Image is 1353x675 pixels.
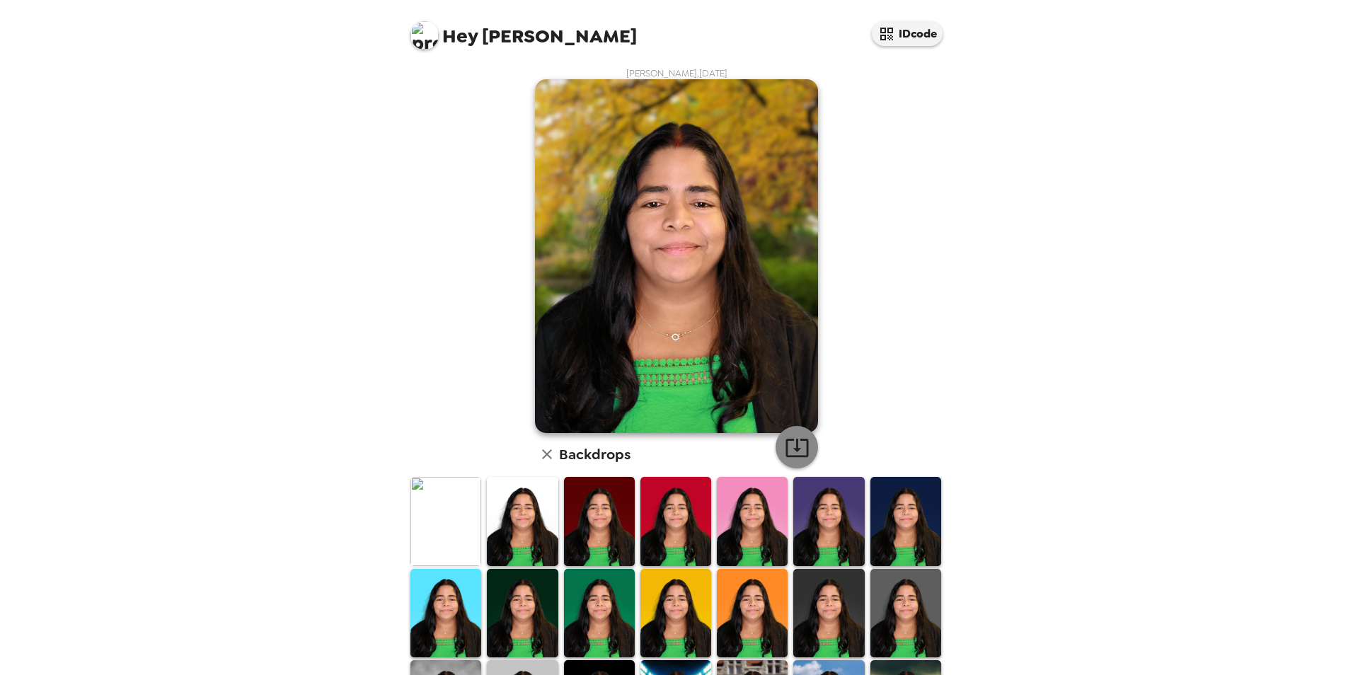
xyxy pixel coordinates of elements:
[442,23,478,49] span: Hey
[410,477,481,565] img: Original
[626,67,727,79] span: [PERSON_NAME] , [DATE]
[559,443,631,466] h6: Backdrops
[535,79,818,433] img: user
[872,21,943,46] button: IDcode
[410,21,439,50] img: profile pic
[410,14,637,46] span: [PERSON_NAME]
